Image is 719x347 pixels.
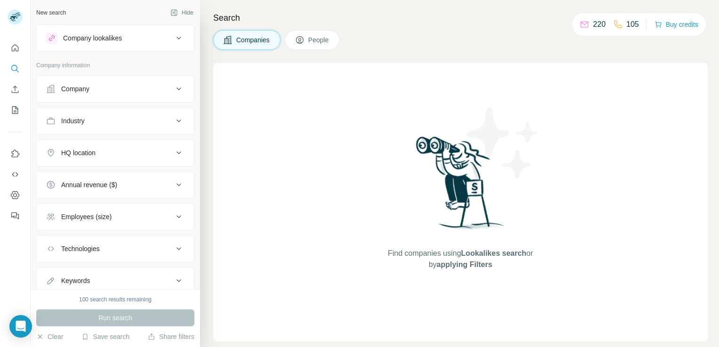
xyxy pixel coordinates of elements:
[593,19,606,30] p: 220
[8,207,23,224] button: Feedback
[81,332,129,341] button: Save search
[61,180,117,189] div: Annual revenue ($)
[412,134,510,239] img: Surfe Illustration - Woman searching with binoculars
[37,173,194,196] button: Annual revenue ($)
[8,60,23,77] button: Search
[61,276,90,285] div: Keywords
[37,110,194,132] button: Industry
[655,18,698,31] button: Buy credits
[37,237,194,260] button: Technologies
[61,212,112,221] div: Employees (size)
[8,102,23,118] button: My lists
[213,11,708,24] h4: Search
[164,6,200,20] button: Hide
[36,61,194,70] p: Company information
[36,8,66,17] div: New search
[385,248,535,270] span: Find companies using or by
[9,315,32,338] div: Open Intercom Messenger
[61,84,89,94] div: Company
[148,332,194,341] button: Share filters
[37,269,194,292] button: Keywords
[37,27,194,49] button: Company lookalikes
[8,166,23,183] button: Use Surfe API
[37,205,194,228] button: Employees (size)
[308,35,330,45] span: People
[37,142,194,164] button: HQ location
[61,148,96,158] div: HQ location
[236,35,271,45] span: Companies
[8,39,23,56] button: Quick start
[36,332,63,341] button: Clear
[437,260,492,268] span: applying Filters
[8,187,23,204] button: Dashboard
[37,78,194,100] button: Company
[63,33,122,43] div: Company lookalikes
[8,145,23,162] button: Use Surfe on LinkedIn
[461,249,527,257] span: Lookalikes search
[8,81,23,98] button: Enrich CSV
[626,19,639,30] p: 105
[79,295,152,304] div: 100 search results remaining
[461,101,545,185] img: Surfe Illustration - Stars
[61,116,85,126] div: Industry
[61,244,100,253] div: Technologies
